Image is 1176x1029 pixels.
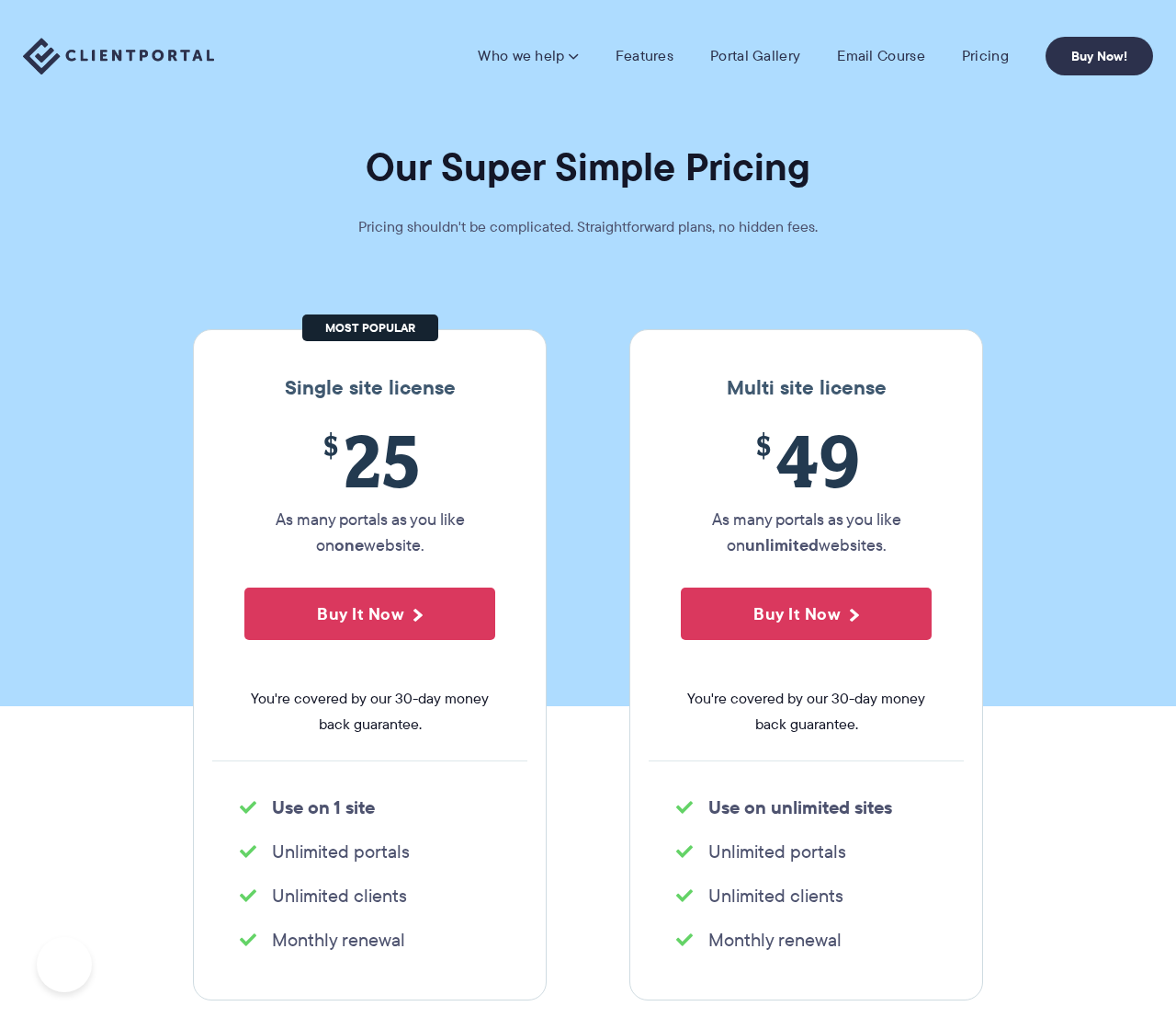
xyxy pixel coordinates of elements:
[708,794,892,821] strong: Use on unlimited sites
[681,507,932,558] p: As many portals as you like on websites.
[244,418,495,502] span: 25
[240,839,500,864] li: Unlimited portals
[681,686,932,737] span: You're covered by our 30-day money back guarantee.
[334,532,364,557] strong: one
[616,47,673,65] a: Features
[676,839,936,864] li: Unlimited portals
[272,794,375,821] strong: Use on 1 site
[837,47,925,65] a: Email Course
[681,418,932,502] span: 49
[312,214,864,240] p: Pricing shouldn't be complicated. Straightforward plans, no hidden fees.
[244,588,495,640] button: Buy It Now
[962,47,1009,65] a: Pricing
[244,507,495,558] p: As many portals as you like on website.
[37,937,92,992] iframe: Toggle Customer Support
[676,883,936,909] li: Unlimited clients
[649,376,964,400] h3: Multi site license
[681,588,932,640] button: Buy It Now
[240,883,500,909] li: Unlimited clients
[212,376,527,400] h3: Single site license
[676,927,936,953] li: Monthly renewal
[478,47,578,65] a: Who we help
[244,686,495,737] span: You're covered by our 30-day money back guarantee.
[1046,37,1153,75] a: Buy Now!
[240,927,500,953] li: Monthly renewal
[710,47,800,65] a: Portal Gallery
[745,532,819,557] strong: unlimited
